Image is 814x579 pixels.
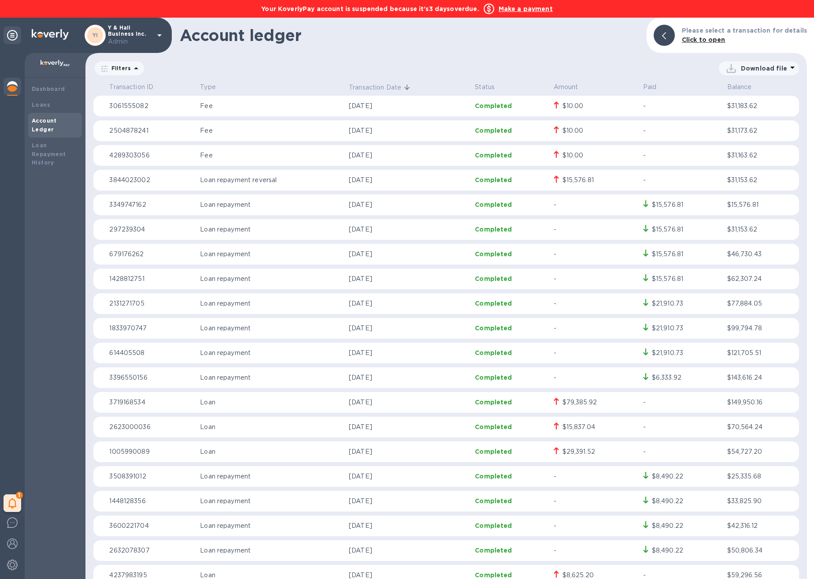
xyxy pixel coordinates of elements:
[109,299,193,308] p: 2131271705
[682,36,725,43] b: Click to open
[349,472,468,481] p: [DATE]
[652,225,683,234] div: $15,576.81
[643,398,720,407] p: -
[109,348,193,358] p: 614405508
[643,151,720,160] p: -
[108,64,131,72] p: Filters
[109,398,193,407] p: 3719168534
[200,274,342,284] p: Loan repayment
[475,101,546,110] p: Completed
[643,126,720,135] p: -
[349,250,468,259] p: [DATE]
[643,447,720,456] p: -
[643,82,720,92] p: Paid
[475,398,546,407] p: Completed
[200,472,342,481] p: Loan repayment
[727,200,795,209] p: $15,576.81
[349,447,468,456] p: [DATE]
[349,151,468,160] p: [DATE]
[16,492,23,499] span: 1
[109,101,193,111] p: 3061555082
[180,26,640,45] h1: Account ledger
[349,324,468,333] p: [DATE]
[32,142,66,166] b: Loan Repayment History
[261,5,479,12] b: Your KoverlyPay account is suspended because it’s 3 days overdue.
[475,447,546,456] p: Completed
[109,497,193,506] p: 1448128356
[554,200,636,209] p: -
[554,299,636,308] p: -
[92,32,98,38] b: YI
[499,5,553,12] b: Make a payment
[349,83,413,92] span: Transaction Date
[554,546,636,555] p: -
[727,126,795,135] p: $31,173.62
[200,497,342,506] p: Loan repayment
[652,373,681,382] div: $6,333.92
[200,250,342,259] p: Loan repayment
[32,117,57,133] b: Account Ledger
[727,398,795,407] p: $149,950.16
[475,200,546,209] p: Completed
[109,200,193,209] p: 3349747162
[200,299,342,308] p: Loan repayment
[727,422,795,432] p: $70,564.24
[741,64,787,73] p: Download file
[200,151,342,160] p: Fee
[727,521,795,530] p: $42,316.12
[108,25,152,46] p: Y & Hall Business Inc.
[475,274,546,283] p: Completed
[652,324,683,333] div: $21,910.73
[200,447,342,456] p: Loan
[727,472,795,481] p: $25,335.68
[109,225,193,234] p: 297239304
[475,472,546,481] p: Completed
[109,151,193,160] p: 4289303056
[727,101,795,111] p: $31,183.62
[652,472,683,481] div: $8,490.22
[554,373,636,382] p: -
[562,422,595,432] div: $15,837.04
[727,82,795,92] p: Balance
[562,398,597,407] div: $79,385.92
[109,472,193,481] p: 3508391012
[349,101,468,111] p: [DATE]
[727,299,795,308] p: $77,884.05
[475,422,546,431] p: Completed
[554,472,636,481] p: -
[475,250,546,258] p: Completed
[475,82,546,92] p: Status
[349,348,468,358] p: [DATE]
[562,447,595,456] div: $29,391.52
[643,422,720,432] p: -
[109,274,193,284] p: 1428812751
[109,546,193,555] p: 2632078307
[652,546,683,555] div: $8,490.22
[200,101,342,111] p: Fee
[554,497,636,506] p: -
[475,324,546,332] p: Completed
[109,373,193,382] p: 3396550156
[652,250,683,259] div: $15,576.81
[109,324,193,333] p: 1833970747
[32,101,50,108] b: Loans
[554,82,636,92] p: Amount
[727,225,795,234] p: $31,153.62
[475,546,546,555] p: Completed
[109,250,193,259] p: 679176262
[200,521,342,530] p: Loan repayment
[727,250,795,259] p: $46,730.43
[475,176,546,184] p: Completed
[200,176,342,185] p: Loan repayment reversal
[109,126,193,135] p: 2504878241
[349,521,468,530] p: [DATE]
[200,200,342,209] p: Loan repayment
[200,324,342,333] p: Loan repayment
[727,176,795,185] p: $31,153.62
[554,521,636,530] p: -
[727,497,795,506] p: $33,825.90
[475,497,546,505] p: Completed
[32,86,65,92] b: Dashboard
[562,101,584,111] div: $10.00
[727,274,795,284] p: $62,307.24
